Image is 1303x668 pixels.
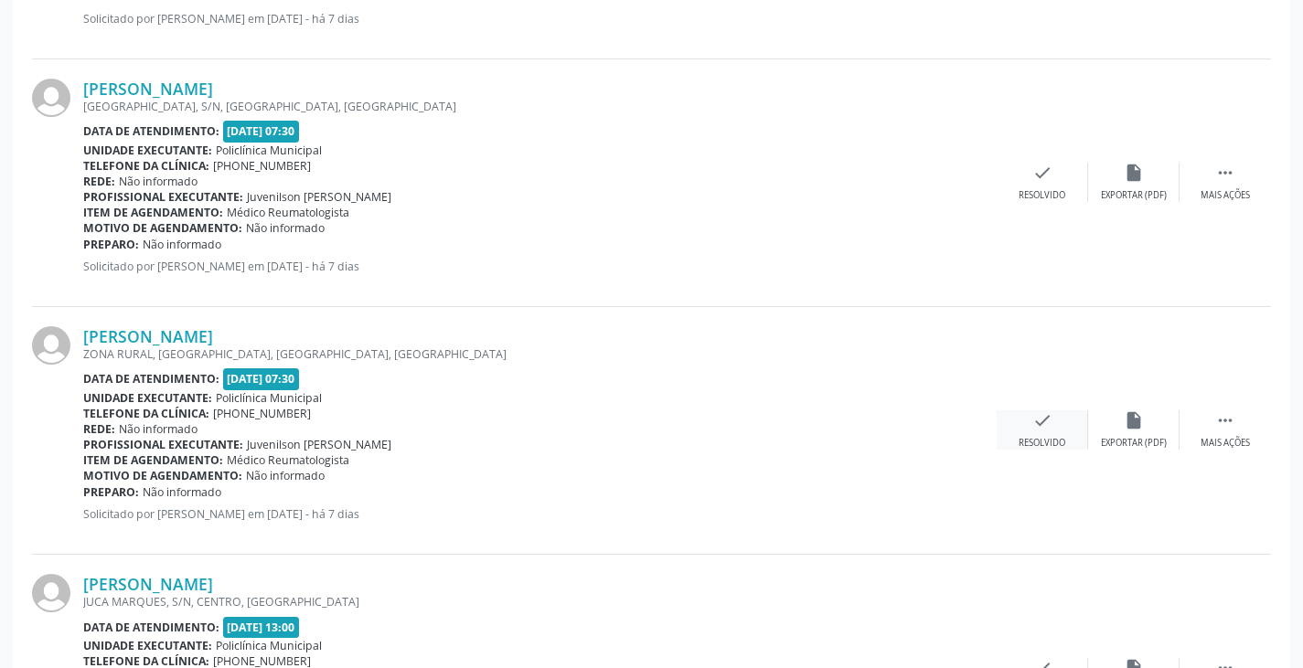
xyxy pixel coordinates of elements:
[223,121,300,142] span: [DATE] 07:30
[216,143,322,158] span: Policlínica Municipal
[1032,410,1052,430] i: check
[83,406,209,421] b: Telefone da clínica:
[83,123,219,139] b: Data de atendimento:
[213,406,311,421] span: [PHONE_NUMBER]
[1215,410,1235,430] i: 
[83,437,243,452] b: Profissional executante:
[1032,163,1052,183] i: check
[216,390,322,406] span: Policlínica Municipal
[213,158,311,174] span: [PHONE_NUMBER]
[83,371,219,387] b: Data de atendimento:
[143,237,221,252] span: Não informado
[83,421,115,437] b: Rede:
[83,11,997,27] p: Solicitado por [PERSON_NAME] em [DATE] - há 7 dias
[83,158,209,174] b: Telefone da clínica:
[83,468,242,483] b: Motivo de agendamento:
[1101,437,1167,450] div: Exportar (PDF)
[83,99,997,114] div: [GEOGRAPHIC_DATA], S/N, [GEOGRAPHIC_DATA], [GEOGRAPHIC_DATA]
[223,617,300,638] span: [DATE] 13:00
[1019,189,1065,202] div: Resolvido
[119,421,198,437] span: Não informado
[83,174,115,189] b: Rede:
[83,237,139,252] b: Preparo:
[1124,410,1144,430] i: insert_drive_file
[1215,163,1235,183] i: 
[83,326,213,346] a: [PERSON_NAME]
[83,620,219,635] b: Data de atendimento:
[83,484,139,500] b: Preparo:
[223,368,300,389] span: [DATE] 07:30
[32,79,70,117] img: img
[227,205,349,220] span: Médico Reumatologista
[83,638,212,653] b: Unidade executante:
[246,220,325,236] span: Não informado
[227,452,349,468] span: Médico Reumatologista
[83,205,223,220] b: Item de agendamento:
[83,506,997,522] p: Solicitado por [PERSON_NAME] em [DATE] - há 7 dias
[83,143,212,158] b: Unidade executante:
[83,79,213,99] a: [PERSON_NAME]
[83,259,997,274] p: Solicitado por [PERSON_NAME] em [DATE] - há 7 dias
[1201,189,1250,202] div: Mais ações
[247,437,391,452] span: Juvenilson [PERSON_NAME]
[83,574,213,594] a: [PERSON_NAME]
[1201,437,1250,450] div: Mais ações
[119,174,198,189] span: Não informado
[1101,189,1167,202] div: Exportar (PDF)
[1019,437,1065,450] div: Resolvido
[247,189,391,205] span: Juvenilson [PERSON_NAME]
[32,574,70,612] img: img
[246,468,325,483] span: Não informado
[83,390,212,406] b: Unidade executante:
[83,220,242,236] b: Motivo de agendamento:
[143,484,221,500] span: Não informado
[83,594,997,610] div: JUCA MARQUES, S/N, CENTRO, [GEOGRAPHIC_DATA]
[83,346,997,362] div: ZONA RURAL, [GEOGRAPHIC_DATA], [GEOGRAPHIC_DATA], [GEOGRAPHIC_DATA]
[83,189,243,205] b: Profissional executante:
[32,326,70,365] img: img
[83,452,223,468] b: Item de agendamento:
[1124,163,1144,183] i: insert_drive_file
[216,638,322,653] span: Policlínica Municipal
